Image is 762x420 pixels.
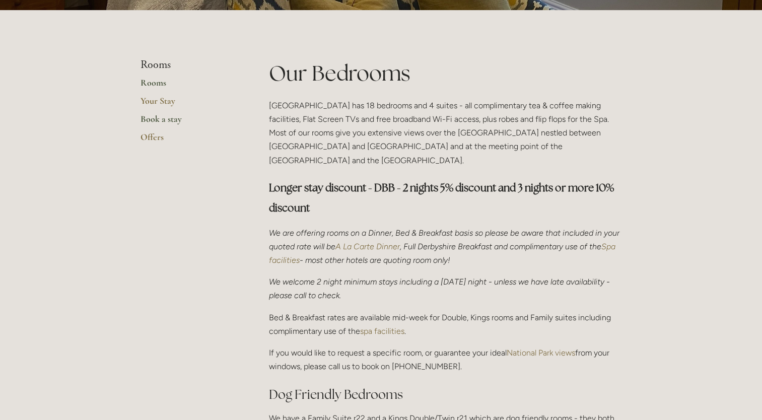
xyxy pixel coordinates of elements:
a: spa facilities [360,326,404,336]
a: Offers [141,131,237,150]
em: , Full Derbyshire Breakfast and complimentary use of the [400,242,601,251]
em: We are offering rooms on a Dinner, Bed & Breakfast basis so please be aware that included in your... [269,228,621,251]
li: Rooms [141,58,237,72]
a: Your Stay [141,95,237,113]
p: [GEOGRAPHIC_DATA] has 18 bedrooms and 4 suites - all complimentary tea & coffee making facilities... [269,99,622,167]
p: Bed & Breakfast rates are available mid-week for Double, Kings rooms and Family suites including ... [269,311,622,338]
a: National Park views [507,348,575,358]
h2: Dog Friendly Bedrooms [269,386,622,403]
em: - most other hotels are quoting room only! [300,255,450,265]
a: Book a stay [141,113,237,131]
strong: Longer stay discount - DBB - 2 nights 5% discount and 3 nights or more 10% discount [269,181,616,215]
a: Rooms [141,77,237,95]
p: If you would like to request a specific room, or guarantee your ideal from your windows, please c... [269,346,622,373]
a: A La Carte Dinner [335,242,400,251]
h1: Our Bedrooms [269,58,622,88]
em: We welcome 2 night minimum stays including a [DATE] night - unless we have late availability - pl... [269,277,612,300]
